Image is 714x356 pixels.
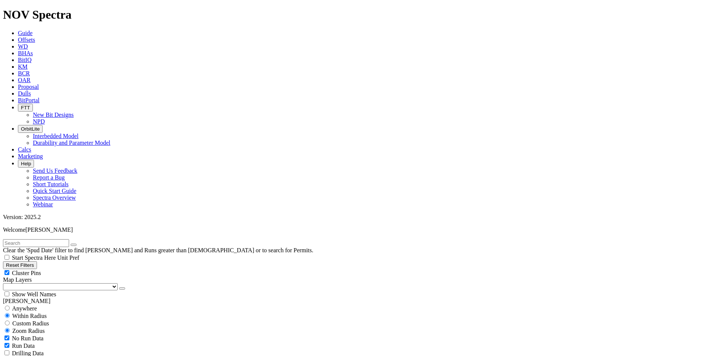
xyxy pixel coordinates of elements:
a: Durability and Parameter Model [33,140,111,146]
div: [PERSON_NAME] [3,298,711,305]
p: Welcome [3,227,711,233]
button: OrbitLite [18,125,43,133]
a: KM [18,63,28,70]
span: Clear the 'Spud Date' filter to find [PERSON_NAME] and Runs greater than [DEMOGRAPHIC_DATA] or to... [3,247,313,253]
a: BitPortal [18,97,40,103]
a: Offsets [18,37,35,43]
button: Help [18,160,34,168]
div: Version: 2025.2 [3,214,711,221]
span: No Run Data [12,335,43,341]
a: Interbedded Model [33,133,78,139]
a: Report a Bug [33,174,65,181]
a: Short Tutorials [33,181,69,187]
a: BHAs [18,50,33,56]
a: Send Us Feedback [33,168,77,174]
span: [PERSON_NAME] [25,227,73,233]
button: Reset Filters [3,261,37,269]
input: Start Spectra Here [4,255,9,260]
h1: NOV Spectra [3,8,711,22]
a: BCR [18,70,30,76]
span: Show Well Names [12,291,56,297]
a: OAR [18,77,31,83]
input: Search [3,239,69,247]
a: Marketing [18,153,43,159]
span: Start Spectra Here [12,254,56,261]
a: BitIQ [18,57,31,63]
span: Unit Pref [57,254,79,261]
a: Guide [18,30,32,36]
span: Cluster Pins [12,270,41,276]
a: Dulls [18,90,31,97]
a: Spectra Overview [33,194,76,201]
a: New Bit Designs [33,112,74,118]
button: FTT [18,104,33,112]
a: Webinar [33,201,53,207]
a: Quick Start Guide [33,188,76,194]
span: OrbitLite [21,126,40,132]
span: FTT [21,105,30,110]
span: Map Layers [3,277,32,283]
span: Within Radius [12,313,47,319]
span: Help [21,161,31,166]
a: Proposal [18,84,39,90]
span: Zoom Radius [12,328,45,334]
span: Run Data [12,343,35,349]
span: Custom Radius [12,320,49,327]
a: WD [18,43,28,50]
a: Calcs [18,146,31,153]
a: NPD [33,118,45,125]
span: Anywhere [12,305,37,312]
